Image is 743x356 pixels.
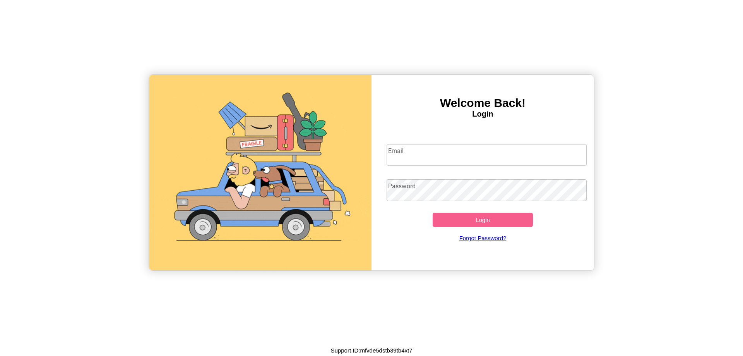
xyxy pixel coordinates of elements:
[371,96,594,110] h3: Welcome Back!
[331,345,413,356] p: Support ID: mfvde5dstb39tb4xt7
[383,227,583,249] a: Forgot Password?
[433,213,533,227] button: Login
[149,75,371,270] img: gif
[371,110,594,119] h4: Login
